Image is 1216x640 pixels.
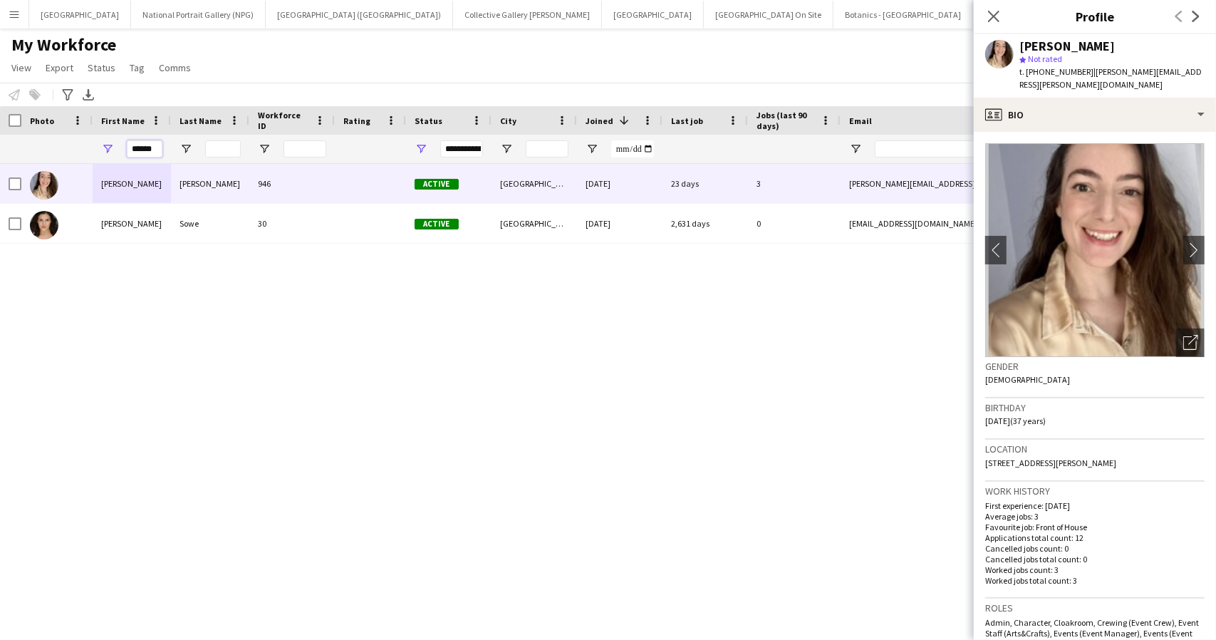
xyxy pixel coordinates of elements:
img: Crew avatar or photo [985,143,1205,357]
a: Export [40,58,79,77]
span: [DEMOGRAPHIC_DATA] [985,374,1070,385]
button: Open Filter Menu [849,143,862,155]
div: 3 [748,164,841,203]
input: City Filter Input [526,140,568,158]
span: Rating [343,115,370,126]
button: [GEOGRAPHIC_DATA] (HES) [973,1,1096,29]
span: Last Name [180,115,222,126]
a: View [6,58,37,77]
h3: Gender [985,360,1205,373]
button: Botanics - [GEOGRAPHIC_DATA] [833,1,973,29]
app-action-btn: Advanced filters [59,86,76,103]
p: Average jobs: 3 [985,511,1205,522]
span: | [PERSON_NAME][EMAIL_ADDRESS][PERSON_NAME][DOMAIN_NAME] [1019,66,1202,90]
input: Email Filter Input [875,140,1117,158]
span: Status [415,115,442,126]
h3: Roles [985,602,1205,614]
img: Helena Sowe [30,211,58,239]
div: [EMAIL_ADDRESS][DOMAIN_NAME] [841,204,1126,243]
p: Cancelled jobs total count: 0 [985,554,1205,564]
div: [DATE] [577,204,662,243]
div: Sowe [171,204,249,243]
h3: Work history [985,485,1205,497]
button: Open Filter Menu [500,143,513,155]
span: [DATE] (37 years) [985,416,1046,426]
button: [GEOGRAPHIC_DATA] ([GEOGRAPHIC_DATA]) [266,1,453,29]
div: [PERSON_NAME][EMAIL_ADDRESS][PERSON_NAME][DOMAIN_NAME] [841,164,1126,203]
a: Status [82,58,121,77]
div: 2,631 days [662,204,748,243]
span: Joined [586,115,613,126]
div: Open photos pop-in [1176,329,1205,357]
div: 23 days [662,164,748,203]
button: Open Filter Menu [415,143,427,155]
button: Open Filter Menu [101,143,114,155]
img: Helena Foster [30,171,58,200]
span: Photo [30,115,54,126]
span: View [11,61,31,74]
span: Last job [671,115,703,126]
p: Favourite job: Front of House [985,522,1205,532]
button: Collective Gallery [PERSON_NAME] [453,1,602,29]
span: Comms [159,61,191,74]
div: [PERSON_NAME] [1019,40,1115,53]
button: National Portrait Gallery (NPG) [131,1,266,29]
span: Export [46,61,73,74]
input: Last Name Filter Input [205,140,241,158]
button: [GEOGRAPHIC_DATA] On Site [704,1,833,29]
input: First Name Filter Input [127,140,162,158]
button: [GEOGRAPHIC_DATA] [29,1,131,29]
button: Open Filter Menu [586,143,598,155]
button: Open Filter Menu [258,143,271,155]
span: First Name [101,115,145,126]
div: [GEOGRAPHIC_DATA] [492,204,577,243]
span: City [500,115,516,126]
input: Joined Filter Input [611,140,654,158]
p: Applications total count: 12 [985,532,1205,543]
span: Not rated [1028,53,1062,64]
span: Active [415,179,459,190]
span: t. [PHONE_NUMBER] [1019,66,1093,77]
h3: Profile [974,7,1216,26]
div: 946 [249,164,335,203]
span: [STREET_ADDRESS][PERSON_NAME] [985,458,1116,468]
span: Workforce ID [258,110,309,131]
button: [GEOGRAPHIC_DATA] [602,1,704,29]
h3: Birthday [985,401,1205,414]
div: [PERSON_NAME] [93,204,171,243]
span: Tag [130,61,145,74]
p: First experience: [DATE] [985,500,1205,511]
div: Bio [974,98,1216,132]
p: Worked jobs total count: 3 [985,575,1205,586]
span: Email [849,115,872,126]
span: Jobs (last 90 days) [757,110,815,131]
div: [DATE] [577,164,662,203]
a: Comms [153,58,197,77]
div: [PERSON_NAME] [93,164,171,203]
div: [GEOGRAPHIC_DATA] [492,164,577,203]
div: [PERSON_NAME] [171,164,249,203]
input: Workforce ID Filter Input [284,140,326,158]
app-action-btn: Export XLSX [80,86,97,103]
div: 0 [748,204,841,243]
span: Active [415,219,459,229]
h3: Location [985,443,1205,455]
button: Open Filter Menu [180,143,192,155]
p: Worked jobs count: 3 [985,564,1205,575]
span: My Workforce [11,34,116,56]
div: 30 [249,204,335,243]
a: Tag [124,58,150,77]
span: Status [88,61,115,74]
p: Cancelled jobs count: 0 [985,543,1205,554]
